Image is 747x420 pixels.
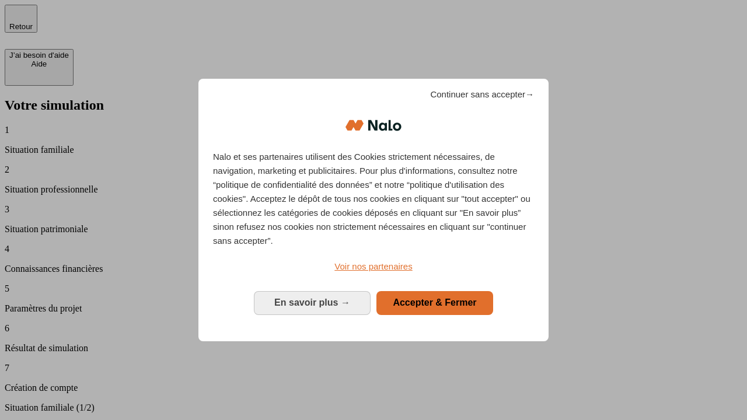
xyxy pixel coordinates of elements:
button: Accepter & Fermer: Accepter notre traitement des données et fermer [376,291,493,314]
span: Accepter & Fermer [393,297,476,307]
span: Voir nos partenaires [334,261,412,271]
img: Logo [345,108,402,143]
button: En savoir plus: Configurer vos consentements [254,291,371,314]
a: Voir nos partenaires [213,260,534,274]
span: Continuer sans accepter→ [430,87,534,101]
p: Nalo et ses partenaires utilisent des Cookies strictement nécessaires, de navigation, marketing e... [213,150,534,248]
div: Bienvenue chez Nalo Gestion du consentement [198,79,549,341]
span: En savoir plus → [274,297,350,307]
